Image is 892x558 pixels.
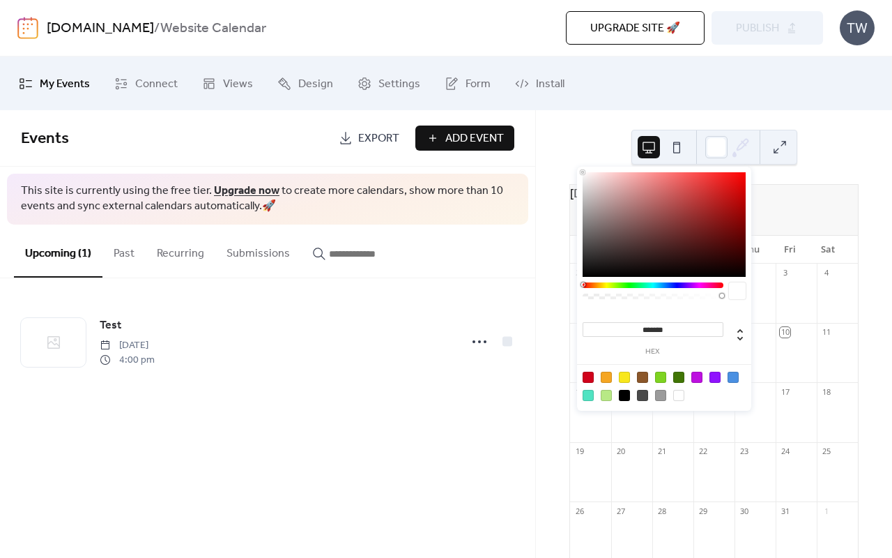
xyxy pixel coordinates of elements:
[655,372,666,383] div: #7ED321
[100,338,155,353] span: [DATE]
[40,73,90,95] span: My Events
[298,73,333,95] span: Design
[619,372,630,383] div: #F8E71C
[160,15,266,42] b: Website Calendar
[656,506,667,516] div: 28
[821,327,831,338] div: 11
[840,10,875,45] div: TW
[8,62,100,105] a: My Events
[601,372,612,383] div: #F5A623
[709,372,721,383] div: #9013FE
[821,446,831,457] div: 25
[780,386,790,397] div: 17
[780,268,790,278] div: 3
[698,446,708,457] div: 22
[733,236,771,264] div: Thu
[328,126,410,151] a: Export
[192,62,263,105] a: Views
[691,372,702,383] div: #BD10E0
[445,130,504,147] span: Add Event
[14,225,102,278] button: Upcoming (1)
[566,11,705,45] button: Upgrade site 🚀
[570,185,858,202] div: [DATE]
[780,327,790,338] div: 10
[415,126,514,151] button: Add Event
[619,390,630,401] div: #000000
[615,446,626,457] div: 20
[215,225,301,276] button: Submissions
[637,390,648,401] div: #4A4A4A
[47,15,154,42] a: [DOMAIN_NAME]
[656,446,667,457] div: 21
[698,506,708,516] div: 29
[434,62,501,105] a: Form
[739,506,749,516] div: 30
[780,446,790,457] div: 24
[100,317,121,334] span: Test
[21,123,69,154] span: Events
[146,225,215,276] button: Recurring
[583,390,594,401] div: #50E3C2
[574,446,585,457] div: 19
[505,62,575,105] a: Install
[590,20,680,37] span: Upgrade site 🚀
[574,506,585,516] div: 26
[100,353,155,368] span: 4:00 pm
[739,446,749,457] div: 23
[154,15,160,42] b: /
[466,73,491,95] span: Form
[104,62,188,105] a: Connect
[583,348,723,356] label: hex
[574,386,585,397] div: 12
[214,180,279,202] a: Upgrade now
[17,17,38,39] img: logo
[574,268,585,278] div: 28
[574,327,585,338] div: 5
[135,73,178,95] span: Connect
[358,130,399,147] span: Export
[536,73,564,95] span: Install
[378,73,420,95] span: Settings
[780,506,790,516] div: 31
[821,268,831,278] div: 4
[21,183,514,215] span: This site is currently using the free tier. to create more calendars, show more than 10 events an...
[267,62,344,105] a: Design
[809,236,847,264] div: Sat
[347,62,431,105] a: Settings
[655,390,666,401] div: #9B9B9B
[583,372,594,383] div: #D0021B
[615,506,626,516] div: 27
[771,236,808,264] div: Fri
[601,390,612,401] div: #B8E986
[100,317,121,335] a: Test
[673,390,684,401] div: #FFFFFF
[102,225,146,276] button: Past
[728,372,739,383] div: #4A90E2
[821,506,831,516] div: 1
[673,372,684,383] div: #417505
[821,386,831,397] div: 18
[637,372,648,383] div: #8B572A
[223,73,253,95] span: Views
